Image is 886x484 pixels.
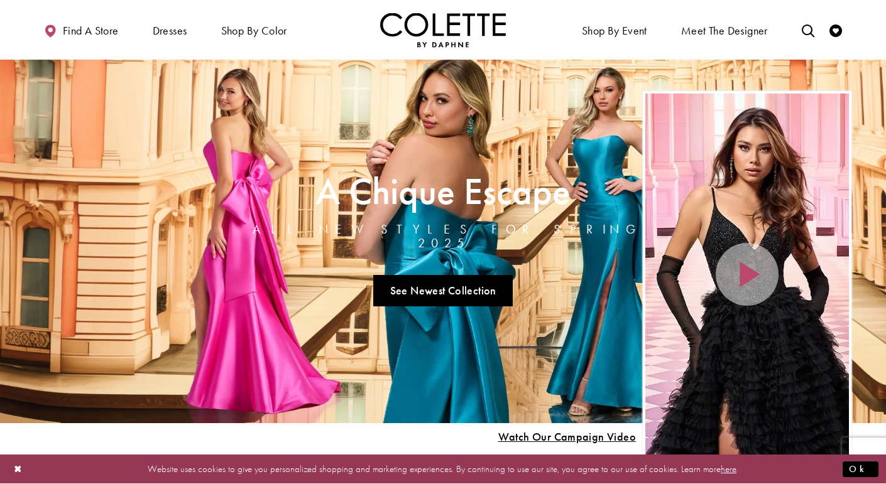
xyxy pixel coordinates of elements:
[843,461,878,477] button: Submit Dialog
[380,13,506,47] a: Visit Home Page
[826,13,845,47] a: Check Wishlist
[221,24,287,37] span: Shop by color
[498,431,636,443] span: Play Slide #15 Video
[218,13,290,47] span: Shop by color
[150,13,190,47] span: Dresses
[721,463,736,475] a: here
[579,13,650,47] span: Shop By Event
[380,13,506,47] img: Colette by Daphne
[373,275,513,306] a: See Newest Collection A Chique Escape All New Styles For Spring 2025
[41,13,121,47] a: Find a store
[153,24,187,37] span: Dresses
[63,24,119,37] span: Find a store
[681,24,768,37] span: Meet the designer
[243,270,643,311] ul: Slider Links
[8,458,29,480] button: Close Dialog
[582,24,647,37] span: Shop By Event
[678,13,771,47] a: Meet the designer
[799,13,818,47] a: Toggle search
[90,461,796,478] p: Website uses cookies to give you personalized shopping and marketing experiences. By continuing t...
